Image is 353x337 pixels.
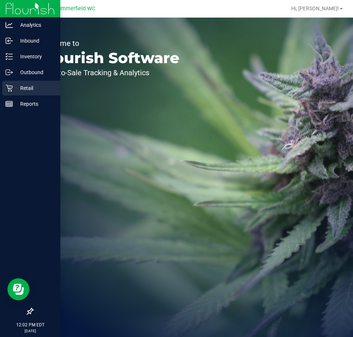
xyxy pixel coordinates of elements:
[7,278,29,300] iframe: Resource center
[3,322,57,328] p: 12:02 PM EDT
[40,40,179,47] p: Welcome to
[13,21,57,29] p: Analytics
[291,6,339,11] span: Hi, [PERSON_NAME]!
[6,37,13,44] inline-svg: Inbound
[40,69,179,76] p: Seed-to-Sale Tracking & Analytics
[6,100,13,108] inline-svg: Reports
[3,328,57,334] p: [DATE]
[55,6,95,12] span: Summerfield WC
[6,84,13,92] inline-svg: Retail
[6,69,13,76] inline-svg: Outbound
[13,99,57,108] p: Reports
[13,68,57,77] p: Outbound
[6,53,13,60] inline-svg: Inventory
[6,21,13,29] inline-svg: Analytics
[13,36,57,45] p: Inbound
[13,84,57,93] p: Retail
[13,52,57,61] p: Inventory
[40,51,179,65] p: Flourish Software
